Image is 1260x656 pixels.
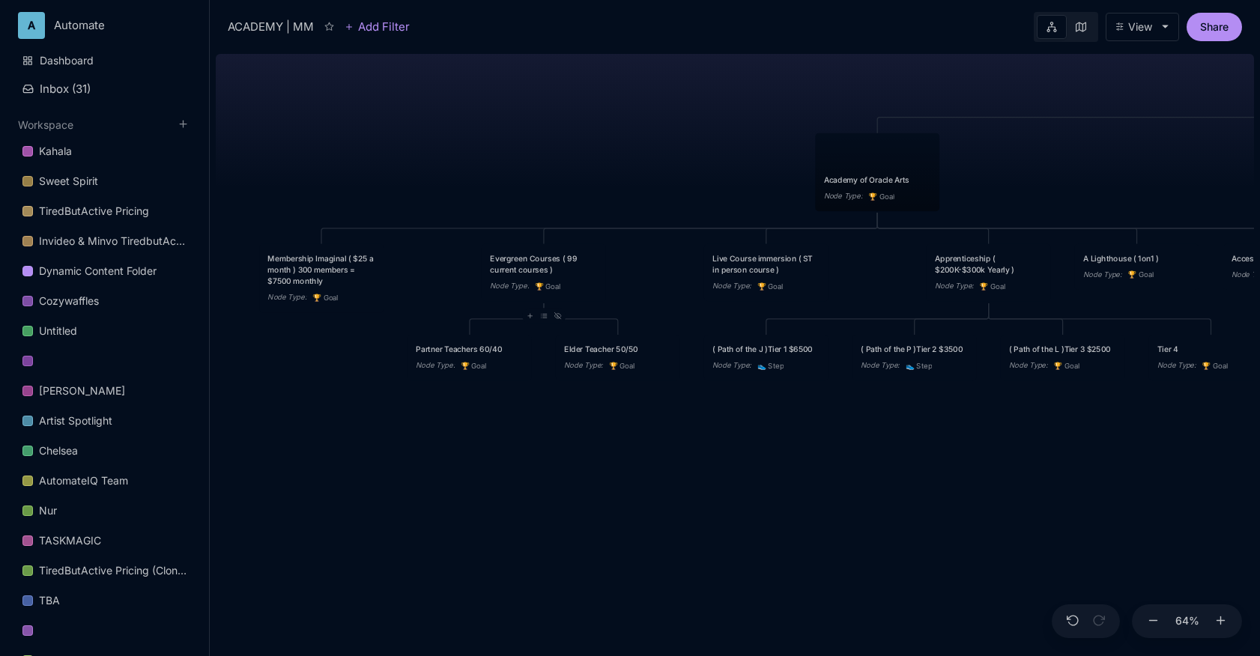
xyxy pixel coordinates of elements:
div: Cozywaffles [13,287,196,316]
div: Partner Teachers 60/40Node Type:🏆Goal [407,334,532,381]
div: TiredButActive Pricing (Clone) [13,556,196,586]
div: Sweet Spirit [13,167,196,196]
span: Goal [757,281,784,292]
div: Elder Teacher 50/50Node Type:🏆Goal [555,334,680,381]
div: [PERSON_NAME] [39,382,125,400]
span: Step [906,360,933,371]
div: Node Type : [712,280,751,291]
div: Nur [13,496,196,526]
i: 🏆 [609,361,620,370]
a: Chelsea [13,437,196,465]
button: 64% [1169,604,1205,639]
div: TASKMAGIC [39,532,101,550]
div: Node Type : [824,190,863,201]
div: Kahala [39,142,72,160]
div: Node Type : [267,292,306,303]
a: Invideo & Minvo TiredbutActive [13,227,196,255]
span: Step [757,360,784,371]
div: ( Path of the P )Tier 2 $3500Node Type:👟Step [852,334,977,381]
div: ACADEMY | MM [228,18,314,36]
a: TASKMAGIC [13,526,196,555]
span: Goal [1053,360,1079,371]
div: Node Type : [712,359,751,371]
i: 🏆 [461,361,472,370]
i: 👟 [757,361,769,370]
span: Goal [312,292,339,303]
i: 🏆 [757,282,769,291]
a: Dashboard [13,46,196,75]
span: Goal [979,281,1005,292]
div: Artist Spotlight [13,407,196,436]
a: Artist Spotlight [13,407,196,435]
div: Live Course immersion ( ST in person course )Node Type:🏆Goal [703,243,829,302]
div: AutomateIQ Team [39,472,128,490]
i: 🏆 [979,282,990,291]
div: Apprenticeship ( $200K-$300k Yearly )Node Type:🏆Goal [926,243,1051,302]
div: Node Type : [861,359,900,371]
span: Goal [461,360,487,371]
div: Node Type : [1083,269,1122,280]
div: TBA [13,586,196,616]
a: [PERSON_NAME] [13,377,196,405]
button: Workspace [18,118,73,131]
div: Automate [54,19,167,32]
a: AutomateIQ Team [13,467,196,495]
div: A [18,12,45,39]
div: Membership Imaginal ( $25 a month ) 300 members = $7500 monthlyNode Type:🏆Goal [258,243,384,313]
div: ( Path of the P )Tier 2 $3500 [861,344,968,355]
div: [PERSON_NAME] [13,377,196,406]
div: Elder Teacher 50/50 [564,344,671,355]
div: Node Type : [490,280,529,291]
i: 🏆 [1202,361,1213,370]
div: Invideo & Minvo TiredbutActive [39,232,187,250]
div: Cozywaffles [39,292,99,310]
div: Node Type : [564,359,603,371]
div: Kahala [13,137,196,166]
span: Goal [535,281,561,292]
div: TiredButActive Pricing [13,197,196,226]
div: Apprenticeship ( $200K-$300k Yearly ) [935,252,1042,276]
div: Dynamic Content Folder [39,262,157,280]
button: Inbox (31) [13,76,196,102]
div: Nur [39,502,57,520]
span: Goal [868,191,894,202]
button: View [1106,13,1179,41]
div: Node Type : [1157,359,1196,371]
div: Node Type : [1009,359,1048,371]
div: View [1128,21,1152,33]
div: Chelsea [13,437,196,466]
div: Node Type : [935,280,974,291]
div: Untitled [39,322,77,340]
div: Node Type : [416,359,455,371]
div: ( Path of the L )Tier 3 $2500Node Type:🏆Goal [1000,334,1125,381]
span: Add Filter [354,18,410,36]
span: Goal [1127,270,1154,281]
div: Sweet Spirit [39,172,98,190]
a: TBA [13,586,196,615]
div: TBA [39,592,60,610]
a: Dynamic Content Folder [13,257,196,285]
i: 🏆 [535,282,546,291]
div: Membership Imaginal ( $25 a month ) 300 members = $7500 monthly [267,252,375,287]
a: TiredButActive Pricing (Clone) [13,556,196,585]
div: A Lighthouse ( 1on1 ) [1083,252,1190,264]
i: 🏆 [868,192,879,201]
a: Cozywaffles [13,287,196,315]
div: Artist Spotlight [39,412,112,430]
div: Live Course immersion ( ST in person course ) [712,252,820,276]
button: Share [1187,13,1242,41]
i: 👟 [906,361,917,370]
div: TASKMAGIC [13,526,196,556]
div: Invideo & Minvo TiredbutActive [13,227,196,256]
div: ( Path of the J )Tier 1 $6500Node Type:👟Step [703,334,829,381]
button: AAutomate [18,12,191,39]
a: Nur [13,496,196,525]
div: ( Path of the J )Tier 1 $6500 [712,344,820,355]
div: Chelsea [39,442,78,460]
button: Add Filter [345,18,410,36]
div: AutomateIQ Team [13,467,196,496]
div: TiredButActive Pricing [39,202,149,220]
div: TiredButActive Pricing (Clone) [39,562,187,580]
a: Untitled [13,317,196,345]
i: 🏆 [1127,270,1139,279]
